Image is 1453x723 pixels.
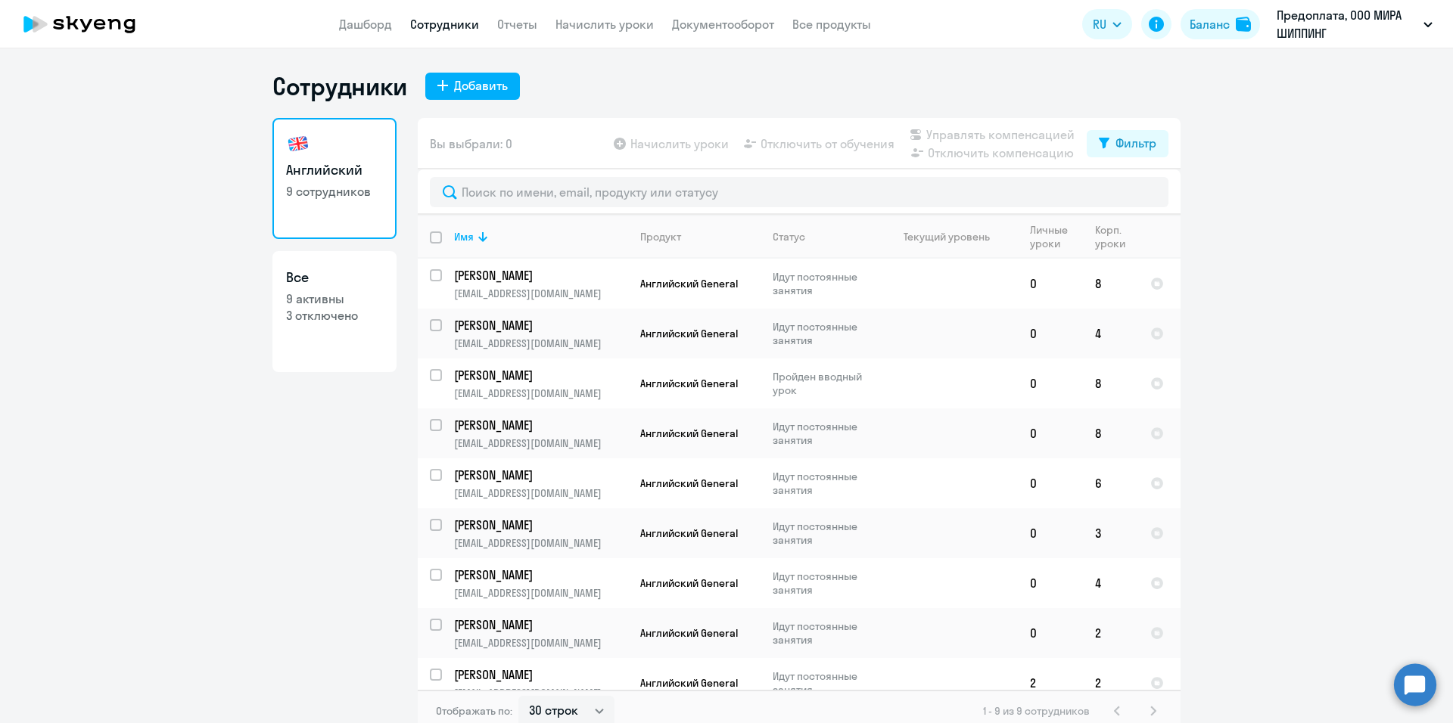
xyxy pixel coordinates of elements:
[454,467,625,483] p: [PERSON_NAME]
[339,17,392,32] a: Дашборд
[773,420,876,447] p: Идут постоянные занятия
[640,576,738,590] span: Английский General
[286,290,383,307] p: 9 активны
[454,666,627,683] a: [PERSON_NAME]
[454,417,625,433] p: [PERSON_NAME]
[286,183,383,200] p: 9 сотрудников
[454,636,627,650] p: [EMAIL_ADDRESS][DOMAIN_NAME]
[1083,658,1138,708] td: 2
[454,230,474,244] div: Имя
[1277,6,1417,42] p: Предоплата, ООО МИРА ШИППИНГ
[640,230,681,244] div: Продукт
[1181,9,1260,39] button: Балансbalance
[773,669,876,697] p: Идут постоянные занятия
[454,267,625,284] p: [PERSON_NAME]
[773,619,876,647] p: Идут постоянные занятия
[640,327,738,340] span: Английский General
[1018,508,1083,558] td: 0
[454,76,508,95] div: Добавить
[286,268,383,287] h3: Все
[1030,223,1072,250] div: Личные уроки
[889,230,1017,244] div: Текущий уровень
[1083,508,1138,558] td: 3
[773,370,876,397] p: Пройден вводный урок
[454,536,627,550] p: [EMAIL_ADDRESS][DOMAIN_NAME]
[983,704,1090,718] span: 1 - 9 из 9 сотрудников
[454,616,625,633] p: [PERSON_NAME]
[410,17,479,32] a: Сотрудники
[436,704,512,718] span: Отображать по:
[640,476,738,490] span: Английский General
[1083,608,1138,658] td: 2
[286,307,383,324] p: 3 отключено
[454,517,627,533] a: [PERSON_NAME]
[640,626,738,640] span: Английский General
[430,135,512,153] span: Вы выбрали: 0
[497,17,537,32] a: Отчеты
[773,569,876,597] p: Идут постоянные занятия
[1018,608,1083,658] td: 0
[904,230,990,244] div: Текущий уровень
[454,566,625,583] p: [PERSON_NAME]
[454,367,627,383] a: [PERSON_NAME]
[640,377,738,390] span: Английский General
[454,230,627,244] div: Имя
[773,470,876,497] p: Идут постоянные занятия
[1018,259,1083,309] td: 0
[272,118,397,239] a: Английский9 сотрудников
[1083,408,1138,458] td: 8
[425,73,520,100] button: Добавить
[454,517,625,533] p: [PERSON_NAME]
[1236,17,1251,32] img: balance
[454,467,627,483] a: [PERSON_NAME]
[286,132,310,156] img: english
[430,177,1168,207] input: Поиск по имени, email, продукту или статусу
[1018,458,1083,508] td: 0
[1095,223,1137,250] div: Корп. уроки
[454,337,627,350] p: [EMAIL_ADDRESS][DOMAIN_NAME]
[773,230,876,244] div: Статус
[773,230,805,244] div: Статус
[1095,223,1128,250] div: Корп. уроки
[555,17,654,32] a: Начислить уроки
[773,320,876,347] p: Идут постоянные занятия
[1190,15,1230,33] div: Баланс
[773,520,876,547] p: Идут постоянные занятия
[640,277,738,290] span: Английский General
[1115,134,1156,152] div: Фильтр
[454,586,627,600] p: [EMAIL_ADDRESS][DOMAIN_NAME]
[454,666,625,683] p: [PERSON_NAME]
[640,526,738,540] span: Английский General
[792,17,871,32] a: Все продукты
[1269,6,1440,42] button: Предоплата, ООО МИРА ШИППИНГ
[286,160,383,180] h3: Английский
[1087,130,1168,157] button: Фильтр
[454,686,627,700] p: [EMAIL_ADDRESS][DOMAIN_NAME]
[1083,309,1138,358] td: 4
[454,616,627,633] a: [PERSON_NAME]
[1018,658,1083,708] td: 2
[454,436,627,450] p: [EMAIL_ADDRESS][DOMAIN_NAME]
[454,386,627,400] p: [EMAIL_ADDRESS][DOMAIN_NAME]
[672,17,774,32] a: Документооборот
[1093,15,1106,33] span: RU
[454,566,627,583] a: [PERSON_NAME]
[1018,558,1083,608] td: 0
[454,317,627,334] a: [PERSON_NAME]
[454,367,625,383] p: [PERSON_NAME]
[1083,558,1138,608] td: 4
[454,267,627,284] a: [PERSON_NAME]
[272,251,397,372] a: Все9 активны3 отключено
[640,676,738,690] span: Английский General
[1018,408,1083,458] td: 0
[1083,358,1138,408] td: 8
[454,417,627,433] a: [PERSON_NAME]
[1082,9,1132,39] button: RU
[640,427,738,440] span: Английский General
[773,270,876,297] p: Идут постоянные занятия
[640,230,760,244] div: Продукт
[1083,458,1138,508] td: 6
[1030,223,1082,250] div: Личные уроки
[454,486,627,500] p: [EMAIL_ADDRESS][DOMAIN_NAME]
